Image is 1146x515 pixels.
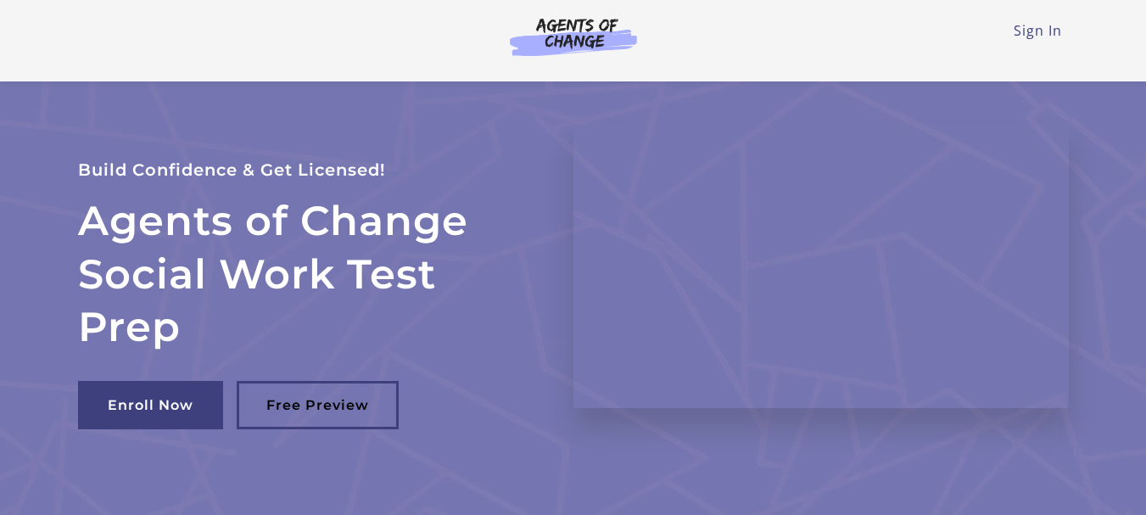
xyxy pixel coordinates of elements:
[78,156,533,184] p: Build Confidence & Get Licensed!
[492,17,655,56] img: Agents of Change Logo
[1014,21,1062,40] a: Sign In
[237,381,399,429] a: Free Preview
[78,194,533,353] h2: Agents of Change Social Work Test Prep
[78,381,223,429] a: Enroll Now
